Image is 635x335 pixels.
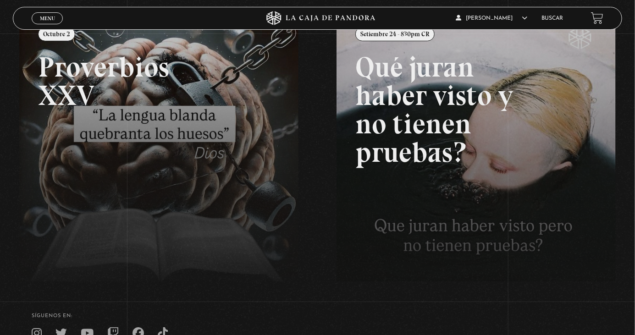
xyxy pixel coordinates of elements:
span: Menu [40,16,55,21]
a: Buscar [542,16,563,21]
span: Cerrar [37,23,58,29]
h4: SÍguenos en: [32,313,603,319]
a: View your shopping cart [591,12,603,24]
span: [PERSON_NAME] [456,16,528,21]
